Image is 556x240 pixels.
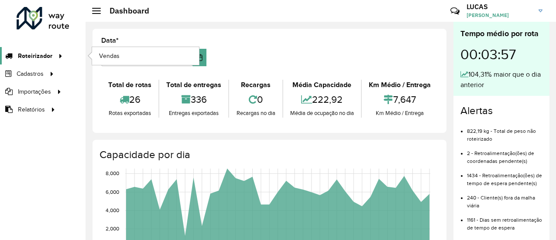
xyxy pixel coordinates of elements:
span: Relatórios [18,105,45,114]
h4: Capacidade por dia [100,149,438,161]
li: 822,19 kg - Total de peso não roteirizado [467,121,542,143]
span: Importações [18,87,51,96]
li: 2 - Retroalimentação(ões) de coordenadas pendente(s) [467,143,542,165]
span: Roteirizador [18,51,52,61]
div: Recargas no dia [231,109,280,118]
div: 26 [103,90,156,109]
div: Entregas exportadas [161,109,226,118]
div: Rotas exportadas [103,109,156,118]
div: Total de rotas [103,80,156,90]
div: 0 [231,90,280,109]
div: 7,647 [364,90,436,109]
div: Recargas [231,80,280,90]
h4: Alertas [460,105,542,117]
a: Contato Rápido [446,2,464,20]
text: 4,000 [106,207,119,213]
span: Cadastros [17,69,44,78]
span: [PERSON_NAME] [467,11,532,19]
span: Vendas [99,51,120,61]
div: Km Médio / Entrega [364,80,436,90]
li: 240 - Cliente(s) fora da malha viária [467,187,542,210]
div: 00:03:57 [460,40,542,69]
li: 1161 - Dias sem retroalimentação de tempo de espera [467,210,542,232]
label: Data [101,35,119,46]
text: 8,000 [106,171,119,176]
a: Vendas [92,47,199,64]
div: Total de entregas [161,80,226,90]
div: Média de ocupação no dia [285,109,359,118]
h2: Dashboard [101,6,149,16]
div: 336 [161,90,226,109]
li: 1434 - Retroalimentação(ões) de tempo de espera pendente(s) [467,165,542,187]
div: 104,31% maior que o dia anterior [460,69,542,90]
h3: LUCAS [467,3,532,11]
div: Km Médio / Entrega [364,109,436,118]
text: 6,000 [106,189,119,195]
div: 222,92 [285,90,359,109]
text: 2,000 [106,226,119,232]
div: Tempo médio por rota [460,28,542,40]
div: Média Capacidade [285,80,359,90]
